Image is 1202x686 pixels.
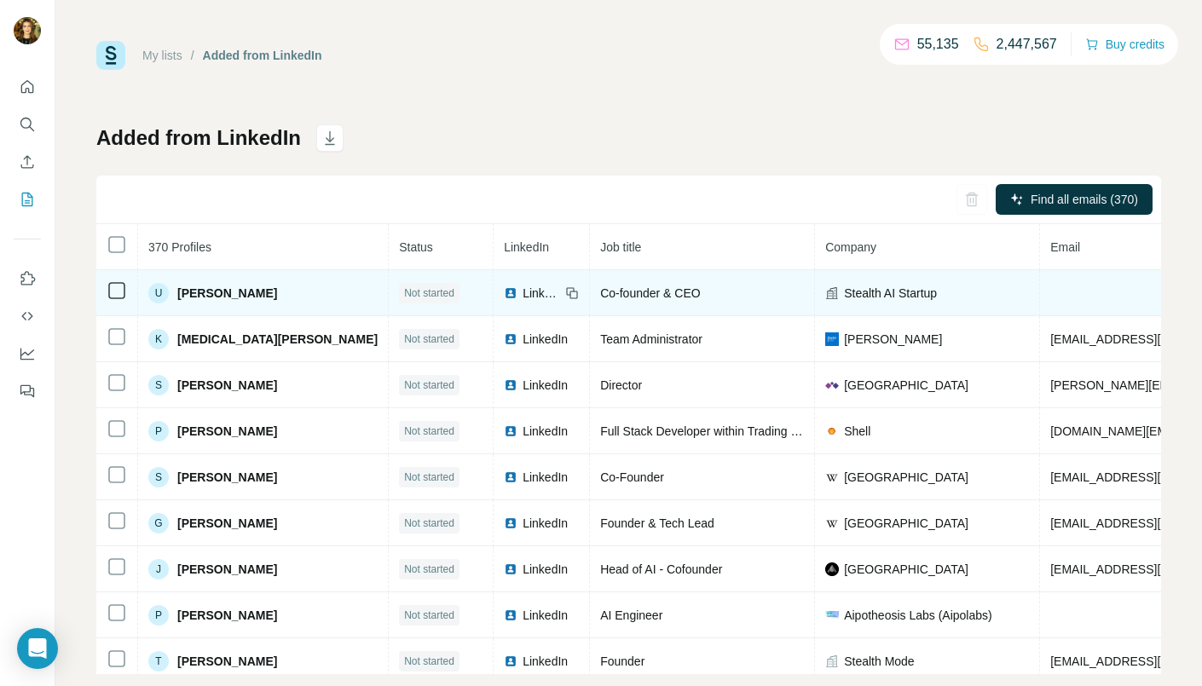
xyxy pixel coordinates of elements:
img: LinkedIn logo [504,286,517,300]
div: U [148,283,169,303]
span: LinkedIn [523,423,568,440]
span: Find all emails (370) [1031,191,1138,208]
button: Use Surfe on LinkedIn [14,263,41,294]
div: Added from LinkedIn [203,47,322,64]
span: [GEOGRAPHIC_DATA] [844,469,968,486]
img: LinkedIn logo [504,608,517,622]
button: Search [14,109,41,140]
span: Not started [404,285,454,301]
span: Not started [404,424,454,439]
span: [PERSON_NAME] [177,285,277,302]
img: LinkedIn logo [504,470,517,484]
img: LinkedIn logo [504,562,517,576]
span: Aipotheosis Labs (Aipolabs) [844,607,992,624]
img: LinkedIn logo [504,516,517,530]
span: Head of AI - Cofounder [600,562,722,576]
span: Co-founder & CEO [600,286,701,300]
div: G [148,513,169,533]
span: Not started [404,378,454,393]
span: Company [825,240,876,254]
span: Not started [404,331,454,347]
span: Email [1050,240,1080,254]
span: [PERSON_NAME] [177,607,277,624]
span: AI Engineer [600,608,662,622]
span: LinkedIn [523,607,568,624]
span: LinkedIn [523,285,560,302]
img: company-logo [825,611,839,618]
span: LinkedIn [523,561,568,578]
span: LinkedIn [523,469,568,486]
span: Status [399,240,433,254]
img: Surfe Logo [96,41,125,70]
span: Not started [404,654,454,669]
div: T [148,651,169,672]
span: Stealth Mode [844,653,915,670]
button: Buy credits [1085,32,1164,56]
span: Not started [404,470,454,485]
img: company-logo [825,378,839,392]
span: [GEOGRAPHIC_DATA] [844,377,968,394]
a: My lists [142,49,182,62]
img: company-logo [825,516,839,530]
button: Feedback [14,376,41,406]
div: P [148,605,169,625]
button: Dashboard [14,338,41,369]
span: [PERSON_NAME] [177,469,277,486]
span: Job title [600,240,641,254]
button: My lists [14,184,41,215]
span: [PERSON_NAME] [177,377,277,394]
img: company-logo [825,562,839,576]
button: Find all emails (370) [996,184,1153,215]
span: [PERSON_NAME] [844,331,942,348]
span: LinkedIn [523,653,568,670]
span: [GEOGRAPHIC_DATA] [844,515,968,532]
div: S [148,375,169,395]
span: Stealth AI Startup [844,285,937,302]
span: [MEDICAL_DATA][PERSON_NAME] [177,331,378,348]
span: Not started [404,562,454,577]
div: J [148,559,169,579]
span: Full Stack Developer within Trading & Supply (Batteries/Flex) [600,424,922,438]
button: Enrich CSV [14,147,41,177]
span: Team Administrator [600,332,702,346]
span: LinkedIn [504,240,549,254]
button: Quick start [14,72,41,102]
span: [GEOGRAPHIC_DATA] [844,561,968,578]
img: LinkedIn logo [504,424,517,438]
span: [PERSON_NAME] [177,653,277,670]
span: Not started [404,516,454,531]
img: company-logo [825,332,839,346]
div: K [148,329,169,349]
span: [PERSON_NAME] [177,515,277,532]
span: Co-Founder [600,470,664,484]
span: LinkedIn [523,377,568,394]
span: Founder & Tech Lead [600,516,714,530]
p: 55,135 [917,34,959,55]
img: company-logo [825,470,839,484]
span: LinkedIn [523,515,568,532]
p: 2,447,567 [997,34,1057,55]
h1: Added from LinkedIn [96,124,301,152]
span: Founder [600,654,644,668]
div: Open Intercom Messenger [17,628,58,669]
img: LinkedIn logo [504,654,517,668]
img: company-logo [825,424,839,438]
span: Not started [404,608,454,623]
span: [PERSON_NAME] [177,423,277,440]
div: P [148,421,169,441]
span: Shell [844,423,870,440]
img: LinkedIn logo [504,332,517,346]
img: Avatar [14,17,41,44]
div: S [148,467,169,487]
span: 370 Profiles [148,240,211,254]
button: Use Surfe API [14,301,41,331]
li: / [191,47,194,64]
span: [PERSON_NAME] [177,561,277,578]
span: Director [600,378,642,392]
span: LinkedIn [523,331,568,348]
img: LinkedIn logo [504,378,517,392]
